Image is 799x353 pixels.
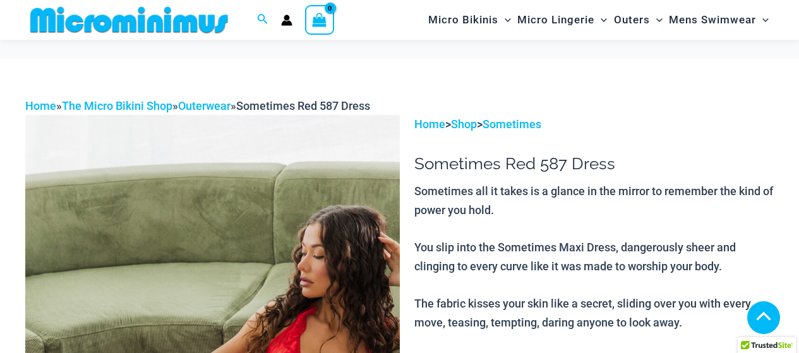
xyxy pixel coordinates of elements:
[257,12,268,28] a: Search icon link
[414,117,445,131] a: Home
[451,117,477,131] a: Shop
[498,4,511,36] span: Menu Toggle
[62,99,172,112] a: The Micro Bikini Shop
[594,4,607,36] span: Menu Toggle
[517,4,594,36] span: Micro Lingerie
[666,4,772,36] a: Mens SwimwearMenu ToggleMenu Toggle
[756,4,769,36] span: Menu Toggle
[281,15,292,26] a: Account icon link
[25,99,56,112] a: Home
[483,117,541,131] a: Sometimes
[425,4,514,36] a: Micro BikinisMenu ToggleMenu Toggle
[414,154,774,174] h1: Sometimes Red 587 Dress
[305,5,334,34] a: View Shopping Cart, empty
[669,4,756,36] span: Mens Swimwear
[650,4,663,36] span: Menu Toggle
[25,6,233,34] img: MM SHOP LOGO FLAT
[414,115,774,134] p: > >
[428,4,498,36] span: Micro Bikinis
[25,99,370,112] span: » » »
[611,4,666,36] a: OutersMenu ToggleMenu Toggle
[178,99,231,112] a: Outerwear
[236,99,370,112] span: Sometimes Red 587 Dress
[514,4,610,36] a: Micro LingerieMenu ToggleMenu Toggle
[614,4,650,36] span: Outers
[423,2,774,38] nav: Site Navigation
